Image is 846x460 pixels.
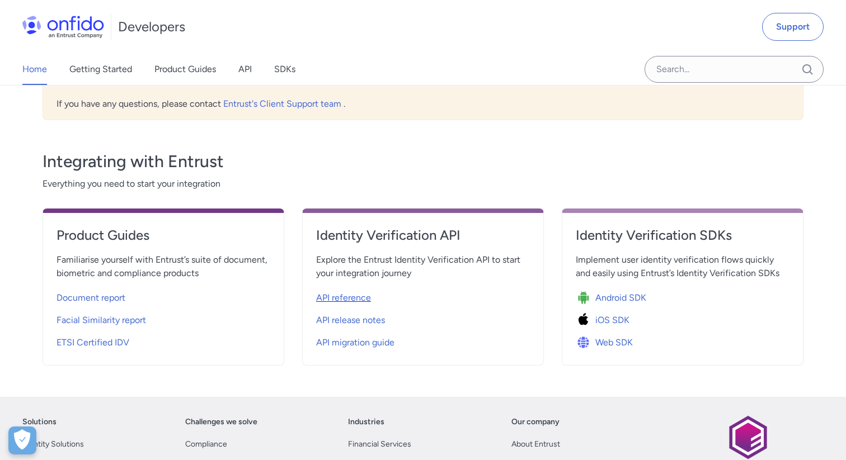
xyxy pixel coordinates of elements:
a: Entrust's Client Support team [223,98,344,109]
span: ETSI Certified IDV [57,336,129,349]
h4: Product Guides [57,226,270,244]
a: About Entrust [511,438,560,451]
a: Solutions [22,415,57,429]
a: Product Guides [57,226,270,253]
span: Document report [57,291,125,305]
img: Icon iOS SDK [576,312,595,328]
a: Compliance [185,438,227,451]
span: Explore the Entrust Identity Verification API to start your integration journey [316,253,530,280]
a: Facial Similarity report [57,307,270,329]
a: Document report [57,284,270,307]
a: Getting Started [69,54,132,85]
img: Icon Web SDK [576,335,595,350]
button: Ouvrir le centre de préférences [8,426,36,454]
span: Implement user identity verification flows quickly and easily using Entrust’s Identity Verificati... [576,253,789,280]
span: iOS SDK [595,314,629,327]
a: Our company [511,415,560,429]
span: API release notes [316,314,385,327]
h3: Integrating with Entrust [43,150,803,173]
h4: Identity Verification API [316,226,530,244]
a: ETSI Certified IDV [57,329,270,352]
span: Familiarise yourself with Entrust’s suite of document, biometric and compliance products [57,253,270,280]
a: Industries [348,415,384,429]
h4: Identity Verification SDKs [576,226,789,244]
a: API [238,54,252,85]
span: API reference [316,291,371,305]
a: API migration guide [316,329,530,352]
a: Icon Web SDKWeb SDK [576,329,789,352]
span: API migration guide [316,336,394,349]
a: API reference [316,284,530,307]
a: Product Guides [154,54,216,85]
a: Identity Solutions [22,438,84,451]
img: Onfido Logo [22,16,104,38]
span: Facial Similarity report [57,314,146,327]
a: Challenges we solve [185,415,257,429]
a: Icon Android SDKAndroid SDK [576,284,789,307]
input: Onfido search input field [645,56,824,83]
img: Icon Android SDK [576,290,595,306]
span: Android SDK [595,291,646,305]
a: Icon iOS SDKiOS SDK [576,307,789,329]
span: Everything you need to start your integration [43,177,803,191]
div: Préférences de cookies [8,426,36,454]
a: SDKs [274,54,295,85]
a: API release notes [316,307,530,329]
span: Web SDK [595,336,633,349]
h1: Developers [118,18,185,36]
a: Support [762,13,824,41]
a: Identity Verification API [316,226,530,253]
a: Home [22,54,47,85]
a: Financial Services [348,438,411,451]
a: Identity Verification SDKs [576,226,789,253]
